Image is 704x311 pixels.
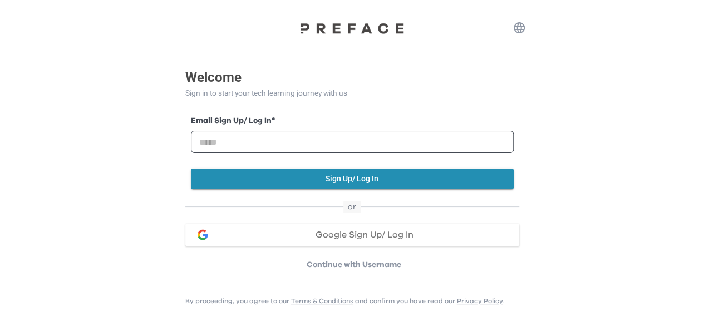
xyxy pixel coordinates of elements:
span: Google Sign Up/ Log In [316,230,413,239]
a: Privacy Policy [457,298,503,304]
p: Sign in to start your tech learning journey with us [185,87,519,99]
p: Continue with Username [189,259,519,270]
label: Email Sign Up/ Log In * [191,115,514,127]
img: Preface Logo [297,22,408,34]
span: or [343,201,361,213]
p: Welcome [185,67,519,87]
button: Sign Up/ Log In [191,169,514,189]
button: google loginGoogle Sign Up/ Log In [185,224,519,246]
a: Terms & Conditions [291,298,353,304]
img: google login [196,228,209,241]
p: By proceeding, you agree to our and confirm you have read our . [185,297,505,305]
